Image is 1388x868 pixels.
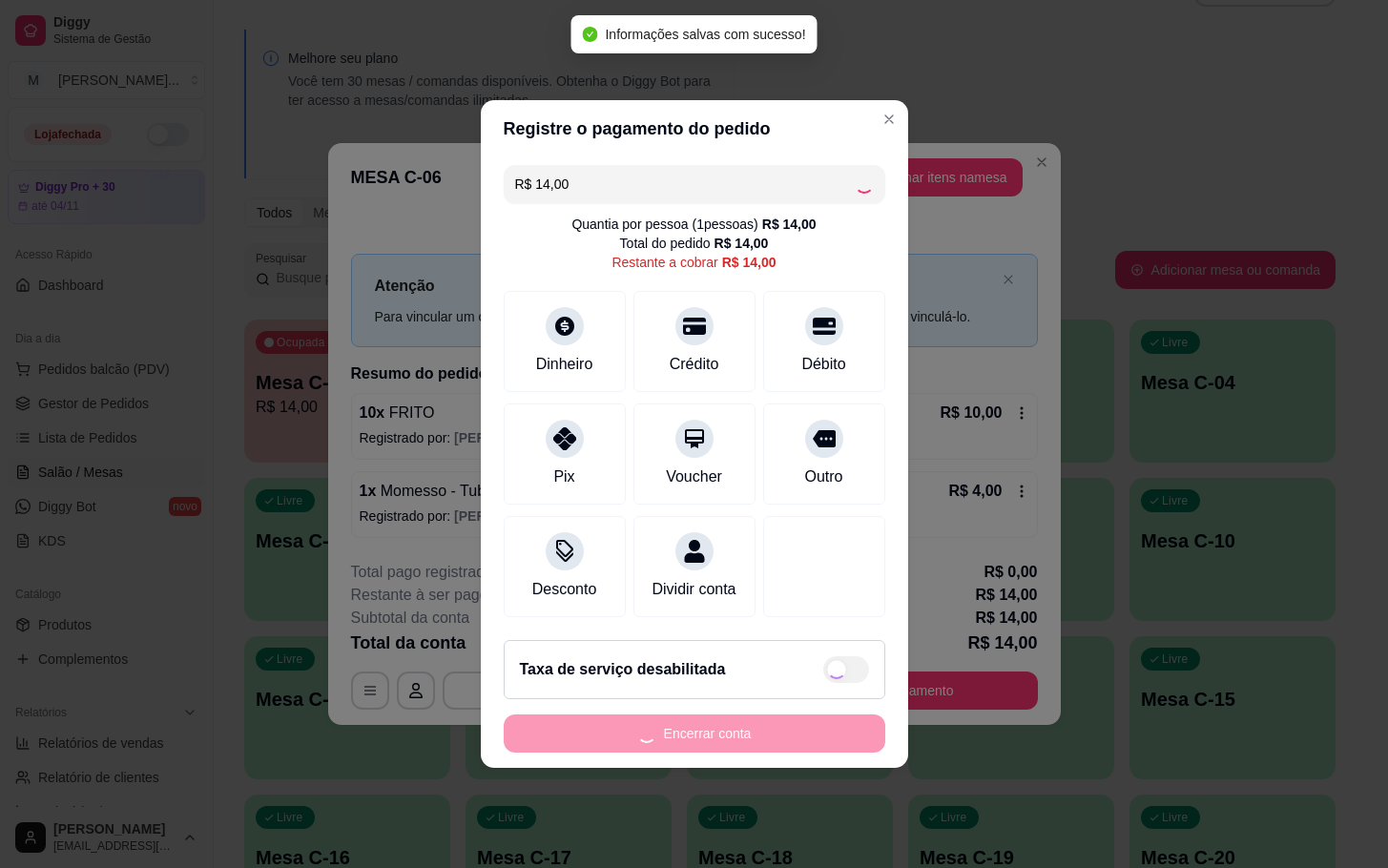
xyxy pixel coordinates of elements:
[515,165,855,203] input: Ex.: hambúrguer de cordeiro
[874,104,904,134] button: Close
[670,353,719,376] div: Crédito
[855,175,874,194] div: Loading
[620,234,769,253] div: Total do pedido
[666,465,722,488] div: Voucher
[571,215,816,234] div: Quantia por pessoa ( 1 pessoas)
[481,100,908,157] header: Registre o pagamento do pedido
[762,215,817,234] div: R$ 14,00
[520,658,726,681] h2: Taxa de serviço desabilitada
[804,465,842,488] div: Outro
[652,578,735,601] div: Dividir conta
[605,27,805,42] span: Informações salvas com sucesso!
[715,234,769,253] div: R$ 14,00
[536,353,593,376] div: Dinheiro
[611,253,776,272] div: Restante a cobrar
[553,465,574,488] div: Pix
[722,253,777,272] div: R$ 14,00
[801,353,845,376] div: Débito
[532,578,597,601] div: Desconto
[582,27,597,42] span: check-circle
